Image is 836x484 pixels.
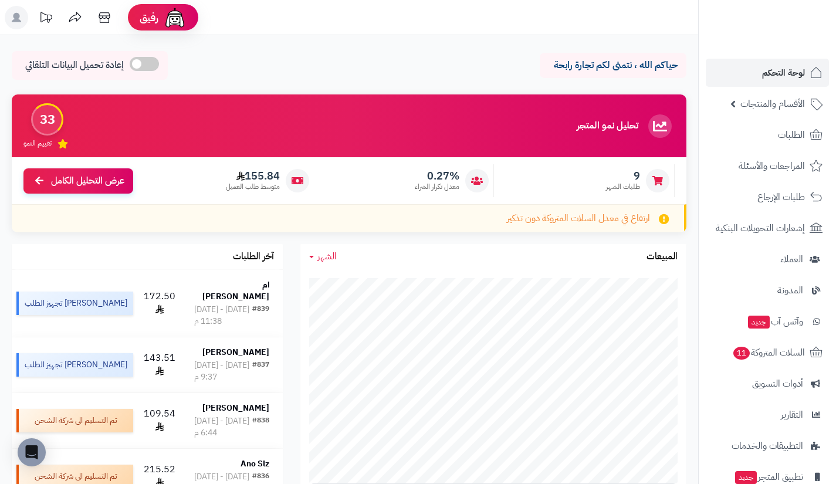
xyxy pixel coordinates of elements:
[31,6,60,32] a: تحديثات المنصة
[194,415,252,439] div: [DATE] - [DATE] 6:44 م
[647,252,678,262] h3: المبيعات
[752,375,803,392] span: أدوات التسويق
[732,438,803,454] span: التطبيقات والخدمات
[252,304,269,327] div: #839
[716,220,805,236] span: إشعارات التحويلات البنكية
[756,33,825,57] img: logo-2.png
[202,346,269,358] strong: [PERSON_NAME]
[25,59,124,72] span: إعادة تحميل البيانات التلقائي
[252,415,269,439] div: #838
[706,245,829,273] a: العملاء
[739,158,805,174] span: المراجعات والأسئلة
[309,250,337,263] a: الشهر
[733,347,750,360] span: 11
[778,127,805,143] span: الطلبات
[233,252,274,262] h3: آخر الطلبات
[226,170,280,182] span: 155.84
[16,409,133,432] div: تم التسليم الى شركة الشحن
[606,170,640,182] span: 9
[706,401,829,429] a: التقارير
[202,279,269,303] strong: ام [PERSON_NAME]
[18,438,46,466] div: Open Intercom Messenger
[202,402,269,414] strong: [PERSON_NAME]
[138,337,181,392] td: 143.51
[777,282,803,299] span: المدونة
[138,393,181,448] td: 109.54
[706,214,829,242] a: إشعارات التحويلات البنكية
[415,170,459,182] span: 0.27%
[317,249,337,263] span: الشهر
[163,6,187,29] img: ai-face.png
[706,432,829,460] a: التطبيقات والخدمات
[735,471,757,484] span: جديد
[140,11,158,25] span: رفيق
[747,313,803,330] span: وآتس آب
[762,65,805,81] span: لوحة التحكم
[757,189,805,205] span: طلبات الإرجاع
[706,339,829,367] a: السلات المتروكة11
[415,182,459,192] span: معدل تكرار الشراء
[577,121,638,131] h3: تحليل نمو المتجر
[226,182,280,192] span: متوسط طلب العميل
[507,212,650,225] span: ارتفاع في معدل السلات المتروكة دون تذكير
[780,251,803,268] span: العملاء
[23,168,133,194] a: عرض التحليل الكامل
[706,59,829,87] a: لوحة التحكم
[194,360,252,383] div: [DATE] - [DATE] 9:37 م
[706,370,829,398] a: أدوات التسويق
[706,152,829,180] a: المراجعات والأسئلة
[241,458,269,470] strong: Ano Slz
[194,304,252,327] div: [DATE] - [DATE] 11:38 م
[549,59,678,72] p: حياكم الله ، نتمنى لكم تجارة رابحة
[606,182,640,192] span: طلبات الشهر
[252,360,269,383] div: #837
[51,174,124,188] span: عرض التحليل الكامل
[781,407,803,423] span: التقارير
[748,316,770,329] span: جديد
[23,138,52,148] span: تقييم النمو
[138,270,181,337] td: 172.50
[706,183,829,211] a: طلبات الإرجاع
[740,96,805,112] span: الأقسام والمنتجات
[732,344,805,361] span: السلات المتروكة
[706,276,829,304] a: المدونة
[16,292,133,315] div: [PERSON_NAME] تجهيز الطلب
[706,307,829,336] a: وآتس آبجديد
[16,353,133,377] div: [PERSON_NAME] تجهيز الطلب
[706,121,829,149] a: الطلبات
